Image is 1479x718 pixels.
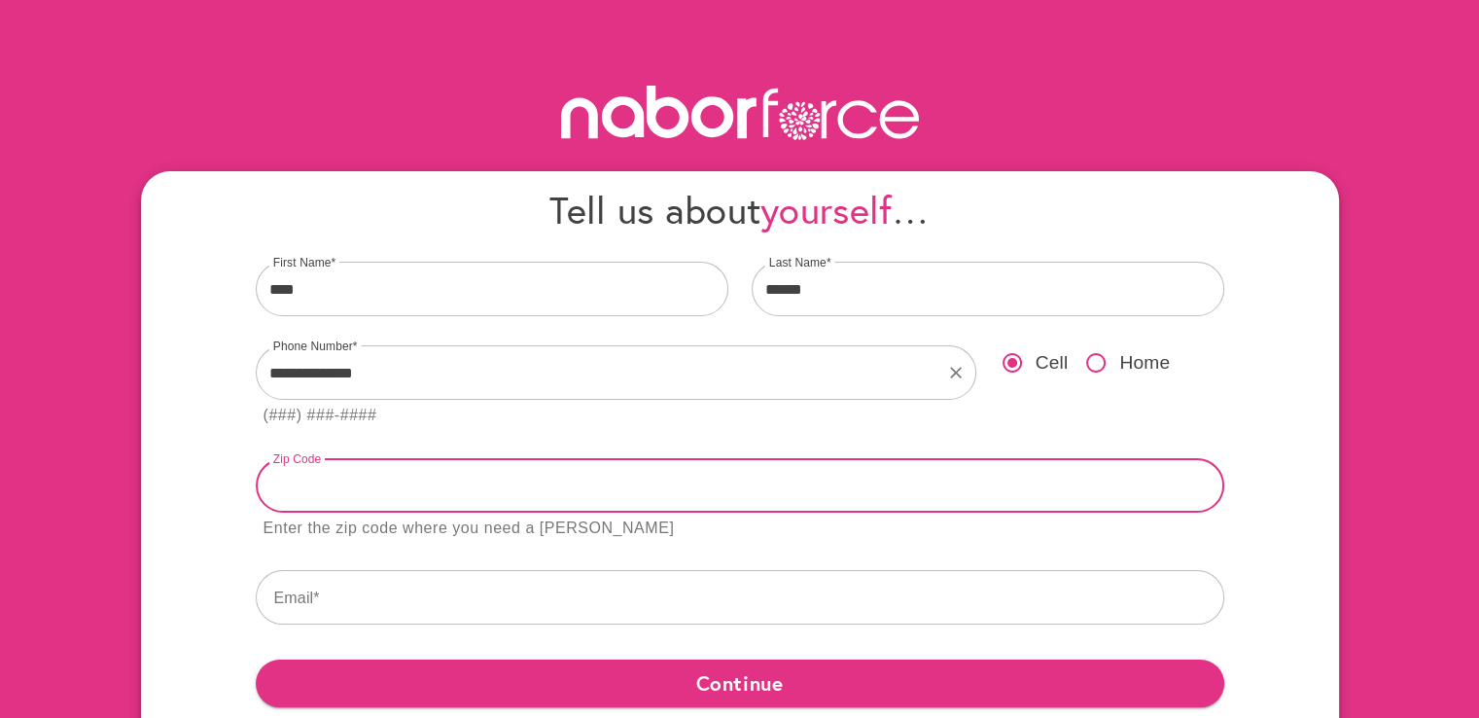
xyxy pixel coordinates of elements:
[256,187,1224,233] h4: Tell us about …
[271,665,1209,700] span: Continue
[1119,349,1170,377] span: Home
[760,185,892,234] span: yourself
[264,516,675,542] div: Enter the zip code where you need a [PERSON_NAME]
[256,660,1224,706] button: Continue
[1036,349,1069,377] span: Cell
[264,403,377,429] div: (###) ###-####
